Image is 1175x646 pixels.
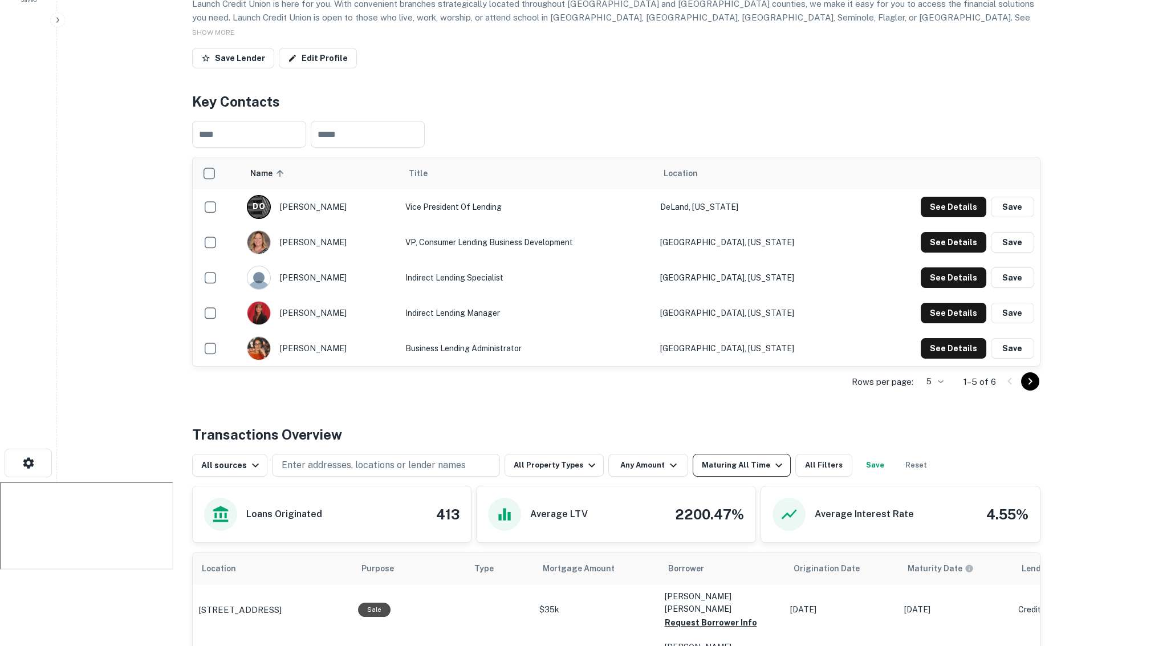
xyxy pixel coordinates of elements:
[202,562,251,575] span: Location
[654,225,861,260] td: [GEOGRAPHIC_DATA], [US_STATE]
[192,424,342,445] h4: Transactions Overview
[400,225,654,260] td: VP, Consumer Lending Business Development
[654,260,861,295] td: [GEOGRAPHIC_DATA], [US_STATE]
[250,166,287,180] span: Name
[986,504,1028,525] h4: 4.55%
[675,504,744,525] h4: 2200.47%
[654,189,861,225] td: DeLand, [US_STATE]
[904,604,1007,616] p: [DATE]
[908,562,989,575] span: Maturity dates displayed may be estimated. Please contact the lender for the most accurate maturi...
[465,552,534,584] th: Type
[539,604,653,616] p: $35k
[1021,372,1039,391] button: Go to next page
[361,562,409,575] span: Purpose
[198,603,347,617] a: [STREET_ADDRESS]
[505,454,604,477] button: All Property Types
[1022,562,1070,575] span: Lender Type
[530,507,588,521] h6: Average LTV
[898,454,934,477] button: Reset
[247,302,270,324] img: 1532794442087
[654,295,861,331] td: [GEOGRAPHIC_DATA], [US_STATE]
[1018,604,1109,616] p: Credit Union
[400,157,654,189] th: Title
[279,48,357,68] a: Edit Profile
[400,260,654,295] td: Indirect Lending Specialist
[198,603,282,617] p: [STREET_ADDRESS]
[659,552,784,584] th: Borrower
[192,48,274,68] button: Save Lender
[784,552,898,584] th: Origination Date
[991,267,1034,288] button: Save
[352,552,465,584] th: Purpose
[247,231,270,254] img: 1666808525660
[241,157,400,189] th: Name
[400,189,654,225] td: Vice President of Lending
[192,29,234,36] span: SHOW MORE
[991,197,1034,217] button: Save
[664,166,698,180] span: Location
[608,454,688,477] button: Any Amount
[192,454,267,477] button: All sources
[400,295,654,331] td: Indirect Lending Manager
[358,603,391,617] div: Sale
[282,458,466,472] p: Enter addresses, locations or lender names
[1118,555,1175,610] iframe: Chat Widget
[247,230,394,254] div: [PERSON_NAME]
[247,301,394,325] div: [PERSON_NAME]
[918,373,945,390] div: 5
[991,338,1034,359] button: Save
[192,91,1040,112] h4: Key Contacts
[543,562,629,575] span: Mortgage Amount
[852,375,913,389] p: Rows per page:
[474,562,494,575] span: Type
[272,454,500,477] button: Enter addresses, locations or lender names
[665,616,757,629] button: Request Borrower Info
[991,232,1034,253] button: Save
[665,590,779,615] p: [PERSON_NAME] [PERSON_NAME]
[908,562,974,575] div: Maturity dates displayed may be estimated. Please contact the lender for the most accurate maturi...
[193,552,352,584] th: Location
[921,267,986,288] button: See Details
[921,232,986,253] button: See Details
[247,266,270,289] img: 9c8pery4andzj6ohjkjp54ma2
[794,562,875,575] span: Origination Date
[857,454,893,477] button: Save your search to get updates of matches that match your search criteria.
[991,303,1034,323] button: Save
[247,266,394,290] div: [PERSON_NAME]
[193,157,1040,366] div: scrollable content
[409,166,442,180] span: Title
[436,504,460,525] h4: 413
[1013,552,1115,584] th: Lender Type
[201,458,262,472] div: All sources
[247,195,394,219] div: [PERSON_NAME]
[702,458,786,472] div: Maturing All Time
[247,336,394,360] div: [PERSON_NAME]
[246,507,322,521] h6: Loans Originated
[654,331,861,366] td: [GEOGRAPHIC_DATA], [US_STATE]
[654,157,861,189] th: Location
[908,562,962,575] h6: Maturity Date
[534,552,659,584] th: Mortgage Amount
[668,562,704,575] span: Borrower
[693,454,791,477] button: Maturing All Time
[921,197,986,217] button: See Details
[815,507,914,521] h6: Average Interest Rate
[963,375,996,389] p: 1–5 of 6
[790,604,893,616] p: [DATE]
[247,337,270,360] img: 1732382709765
[898,552,1013,584] th: Maturity dates displayed may be estimated. Please contact the lender for the most accurate maturi...
[921,338,986,359] button: See Details
[921,303,986,323] button: See Details
[795,454,852,477] button: All Filters
[400,331,654,366] td: Business Lending Administrator
[253,201,265,213] p: D O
